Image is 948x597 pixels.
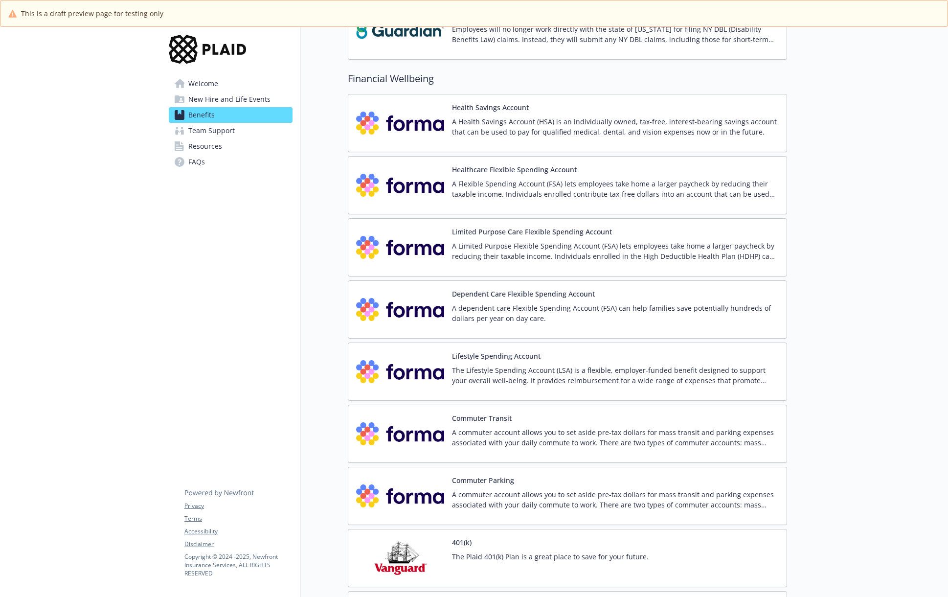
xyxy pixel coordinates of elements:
[356,537,444,579] img: Vanguard carrier logo
[452,24,779,45] p: Employees will no longer work directly with the state of [US_STATE] for filing NY DBL (Disability...
[356,413,444,455] img: Forma, Inc. carrier logo
[184,540,292,549] a: Disclaimer
[452,303,779,323] p: A dependent care Flexible Spending Account (FSA) can help families save potentially hundreds of d...
[188,154,205,170] span: FAQs
[169,92,293,107] a: New Hire and Life Events
[356,289,444,330] img: Forma, Inc. carrier logo
[188,76,218,92] span: Welcome
[452,365,779,386] p: The Lifestyle Spending Account (LSA) is a flexible, employer-funded benefit designed to support y...
[452,489,779,510] p: A commuter account allows you to set aside pre-tax dollars for mass transit and parking expenses ...
[452,537,472,548] button: 401(k)
[356,102,444,144] img: Forma, Inc. carrier logo
[356,227,444,268] img: Forma, Inc. carrier logo
[169,138,293,154] a: Resources
[452,475,514,485] button: Commuter Parking
[452,164,577,175] button: Healthcare Flexible Spending Account
[452,427,779,448] p: A commuter account allows you to set aside pre-tax dollars for mass transit and parking expenses ...
[188,107,215,123] span: Benefits
[188,123,235,138] span: Team Support
[452,551,649,562] p: The Plaid 401(k) Plan is a great place to save for your future.
[169,107,293,123] a: Benefits
[169,123,293,138] a: Team Support
[188,92,271,107] span: New Hire and Life Events
[184,502,292,510] a: Privacy
[452,179,779,199] p: A Flexible Spending Account (FSA) lets employees take home a larger paycheck by reducing their ta...
[169,76,293,92] a: Welcome
[452,227,612,237] button: Limited Purpose Care Flexible Spending Account
[184,514,292,523] a: Terms
[452,102,529,113] button: Health Savings Account
[184,527,292,536] a: Accessibility
[356,475,444,517] img: Forma, Inc. carrier logo
[184,552,292,577] p: Copyright © 2024 - 2025 , Newfront Insurance Services, ALL RIGHTS RESERVED
[188,138,222,154] span: Resources
[169,154,293,170] a: FAQs
[356,10,444,51] img: Guardian carrier logo
[452,241,779,261] p: A Limited Purpose Flexible Spending Account (FSA) lets employees take home a larger paycheck by r...
[21,8,163,19] span: This is a draft preview page for testing only
[356,164,444,206] img: Forma, Inc. carrier logo
[348,71,787,86] h2: Financial Wellbeing
[452,413,512,423] button: Commuter Transit
[452,116,779,137] p: A Health Savings Account (HSA) is an individually owned, tax-free, interest-bearing savings accou...
[356,351,444,392] img: Forma, Inc. carrier logo
[452,289,595,299] button: Dependent Care Flexible Spending Account
[452,351,541,361] button: Lifestyle Spending Account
